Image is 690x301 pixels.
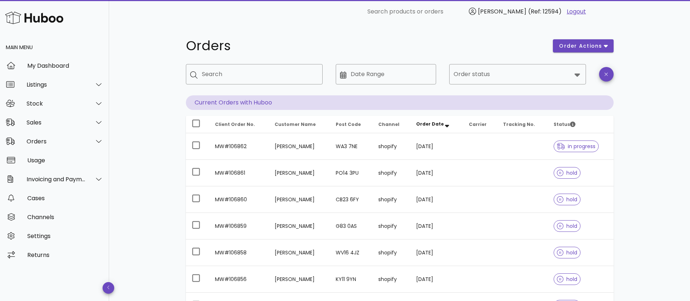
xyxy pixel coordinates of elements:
div: My Dashboard [27,62,103,69]
div: Cases [27,195,103,202]
th: Carrier [463,116,497,133]
div: Listings [27,81,86,88]
p: Current Orders with Huboo [186,95,614,110]
td: shopify [372,239,410,266]
div: Sales [27,119,86,126]
td: [DATE] [410,133,463,160]
span: (Ref: 12594) [528,7,562,16]
span: Carrier [469,121,487,127]
div: Orders [27,138,86,145]
td: [DATE] [410,213,463,239]
td: shopify [372,133,410,160]
span: Client Order No. [215,121,255,127]
span: order actions [559,42,602,50]
th: Channel [372,116,410,133]
td: [DATE] [410,186,463,213]
div: Returns [27,252,103,258]
td: shopify [372,160,410,186]
td: [PERSON_NAME] [269,160,330,186]
span: in progress [557,144,595,149]
span: Channel [378,121,399,127]
td: MW#106861 [209,160,269,186]
td: shopify [372,213,410,239]
td: MW#106859 [209,213,269,239]
h1: Orders [186,39,545,52]
span: hold [557,250,577,255]
td: CB23 6FY [330,186,372,213]
th: Status [548,116,613,133]
span: Customer Name [275,121,316,127]
span: Tracking No. [503,121,535,127]
td: [PERSON_NAME] [269,186,330,213]
td: KY11 9YN [330,266,372,293]
span: Post Code [336,121,361,127]
th: Customer Name [269,116,330,133]
th: Order Date: Sorted descending. Activate to remove sorting. [410,116,463,133]
td: [PERSON_NAME] [269,266,330,293]
span: hold [557,197,577,202]
img: Huboo Logo [5,10,63,25]
td: MW#106862 [209,133,269,160]
th: Post Code [330,116,372,133]
td: shopify [372,186,410,213]
td: WA3 7NE [330,133,372,160]
span: hold [557,223,577,229]
div: Channels [27,214,103,221]
td: PO14 3PU [330,160,372,186]
td: WV16 4JZ [330,239,372,266]
td: [DATE] [410,239,463,266]
td: MW#106860 [209,186,269,213]
span: Order Date [416,121,444,127]
td: MW#106858 [209,239,269,266]
td: [PERSON_NAME] [269,133,330,160]
span: hold [557,277,577,282]
div: Usage [27,157,103,164]
td: G83 0AS [330,213,372,239]
div: Stock [27,100,86,107]
th: Tracking No. [497,116,548,133]
span: [PERSON_NAME] [478,7,526,16]
button: order actions [553,39,613,52]
span: Status [554,121,575,127]
th: Client Order No. [209,116,269,133]
div: Order status [449,64,586,84]
td: [DATE] [410,266,463,293]
a: Logout [567,7,586,16]
div: Invoicing and Payments [27,176,86,183]
div: Settings [27,233,103,239]
td: [PERSON_NAME] [269,213,330,239]
span: hold [557,170,577,175]
td: [DATE] [410,160,463,186]
td: shopify [372,266,410,293]
td: [PERSON_NAME] [269,239,330,266]
td: MW#106856 [209,266,269,293]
